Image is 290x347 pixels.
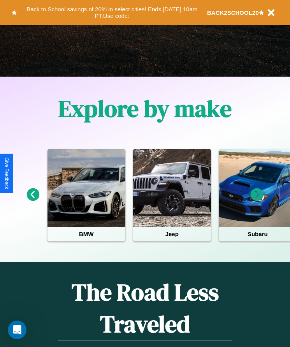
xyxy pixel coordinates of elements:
h4: Jeep [133,227,211,241]
h4: BMW [47,227,125,241]
iframe: Intercom live chat [8,321,26,339]
b: BACK2SCHOOL20 [207,9,259,16]
h1: Explore by make [58,93,232,124]
div: Give Feedback [4,158,9,189]
h1: The Road Less Traveled [58,276,232,340]
button: Back to School savings of 20% in select cities! Ends [DATE] 10am PT.Use code: [17,4,207,21]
